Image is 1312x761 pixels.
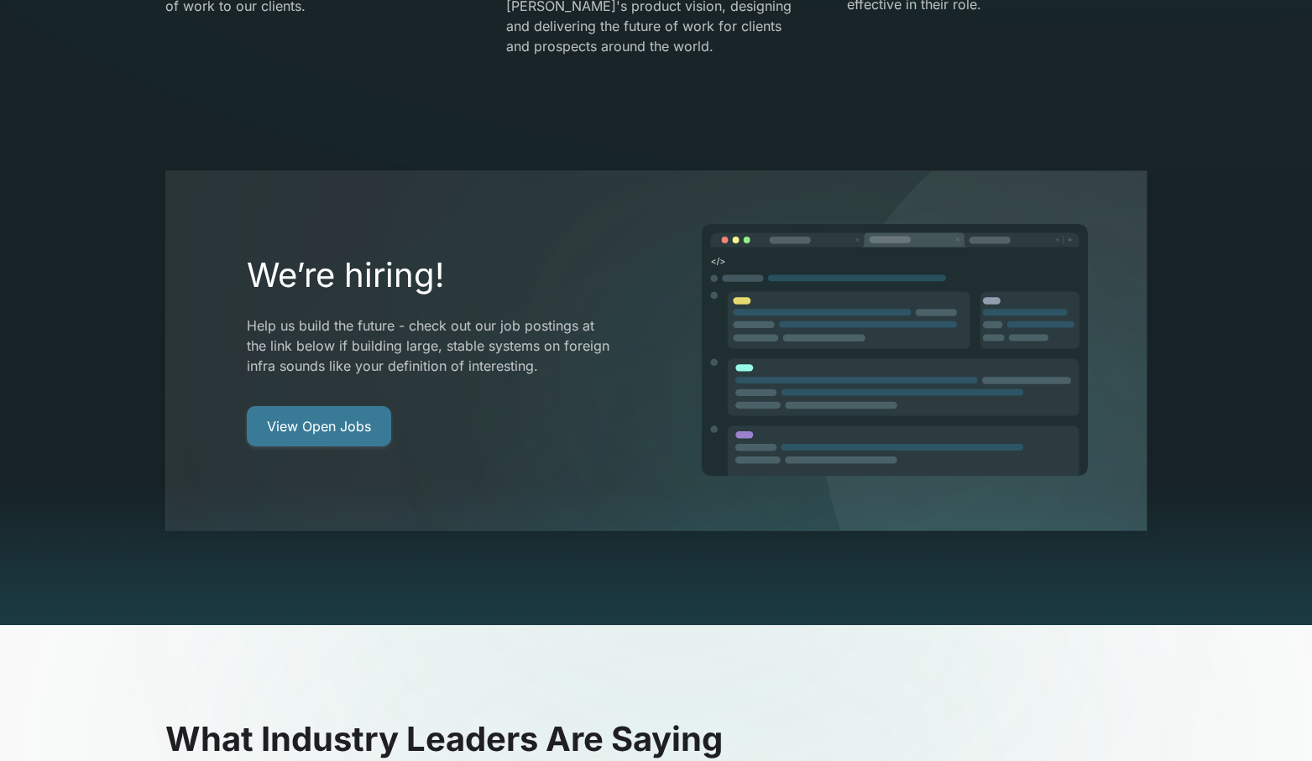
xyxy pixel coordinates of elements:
h2: What Industry Leaders Are Saying [165,719,1147,759]
a: View Open Jobs [247,406,391,446]
img: image [700,223,1090,478]
iframe: Chat Widget [1228,680,1312,761]
h2: We’re hiring! [247,255,614,295]
p: Help us build the future - check out our job postings at the link below if building large, stable... [247,315,614,376]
